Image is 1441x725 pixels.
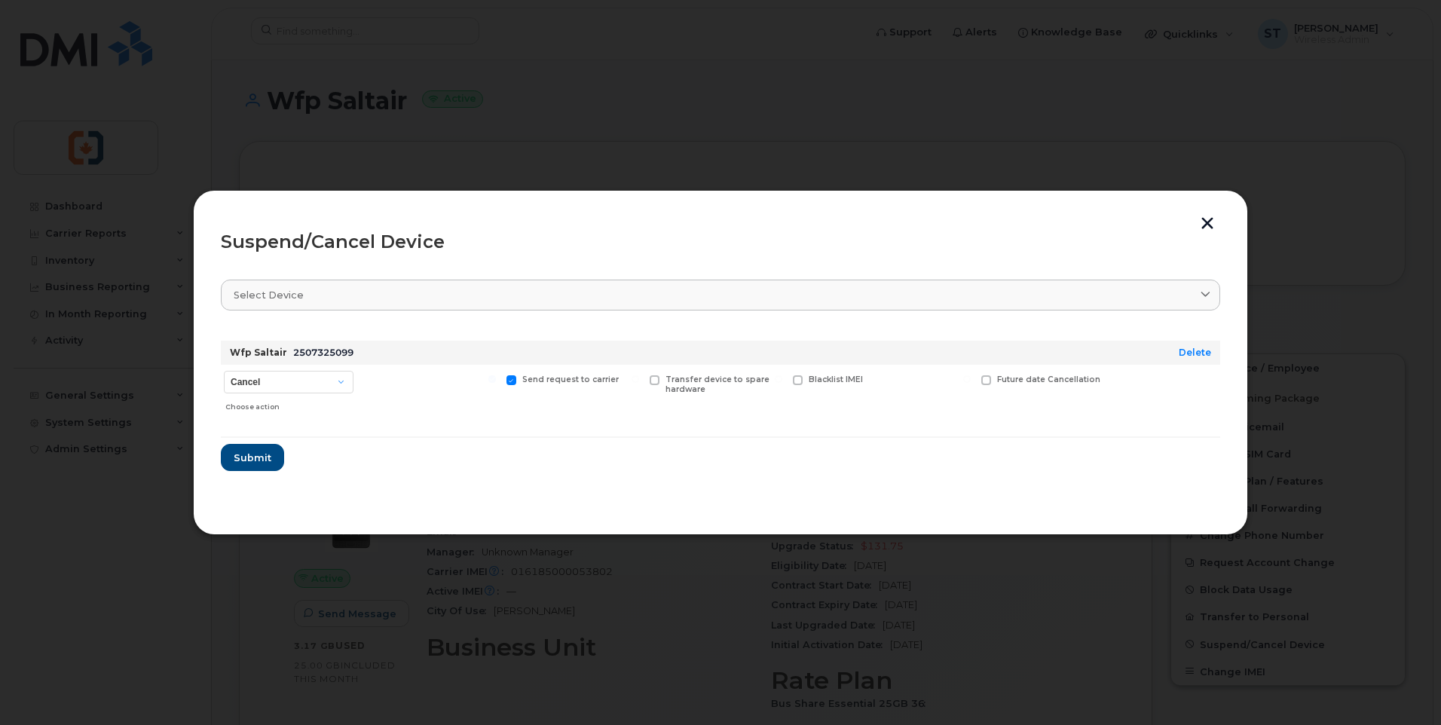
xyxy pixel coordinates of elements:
span: Send request to carrier [522,375,619,384]
div: Suspend/Cancel Device [221,233,1220,251]
button: Submit [221,444,284,471]
span: Submit [234,451,271,465]
span: Select device [234,288,304,302]
span: Blacklist IMEI [809,375,863,384]
div: Choose action [225,395,353,413]
input: Transfer device to spare hardware [632,375,639,383]
strong: Wfp Saltair [230,347,287,358]
span: Transfer device to spare hardware [665,375,769,394]
a: Delete [1179,347,1211,358]
span: 2507325099 [293,347,353,358]
input: Future date Cancellation [963,375,971,383]
span: Future date Cancellation [997,375,1100,384]
input: Send request to carrier [488,375,496,383]
a: Select device [221,280,1220,310]
input: Blacklist IMEI [775,375,782,383]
